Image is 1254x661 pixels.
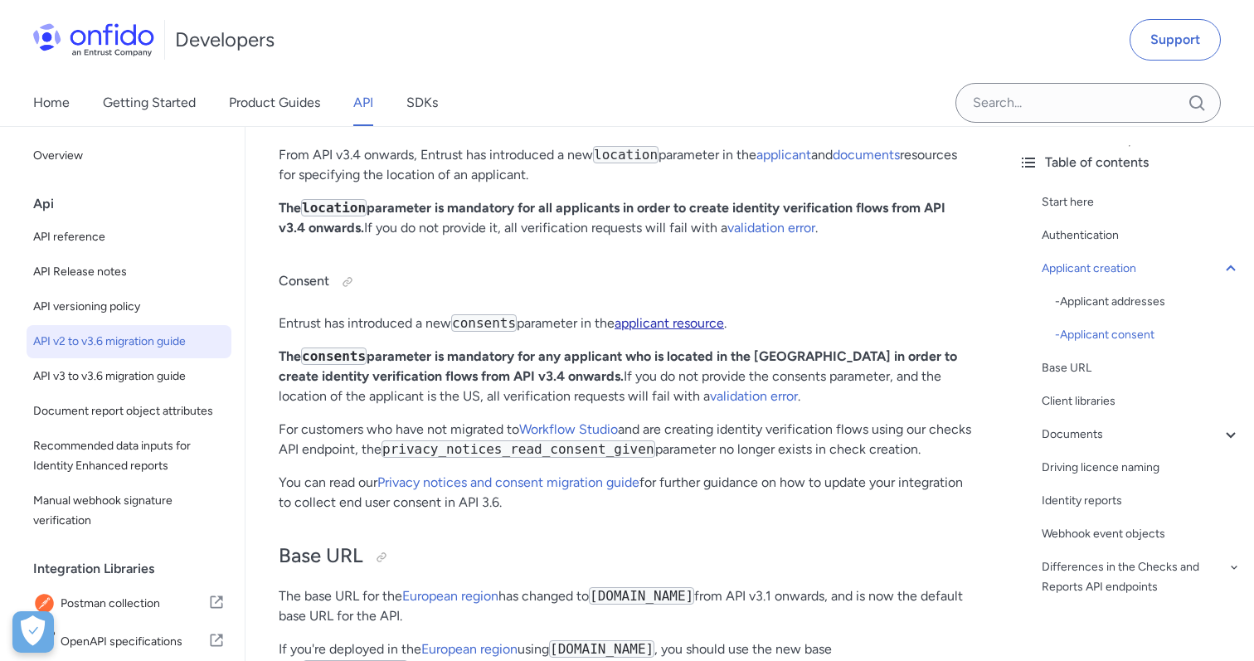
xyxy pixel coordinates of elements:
[279,420,972,459] p: For customers who have not migrated to and are creating identity verification flows using our che...
[615,315,724,331] a: applicant resource
[1042,192,1241,212] a: Start here
[279,313,972,333] p: Entrust has introduced a new parameter in the .
[27,360,231,393] a: API v3 to v3.6 migration guide
[33,592,61,615] img: IconPostman collection
[727,220,815,236] a: validation error
[12,611,54,653] div: Cookie Preferences
[402,588,498,604] a: European region
[1042,491,1241,511] a: Identity reports
[279,269,972,295] h4: Consent
[33,491,225,531] span: Manual webhook signature verification
[589,587,694,605] code: [DOMAIN_NAME]
[27,290,231,323] a: API versioning policy
[1042,391,1241,411] a: Client libraries
[549,640,654,658] code: [DOMAIN_NAME]
[33,227,225,247] span: API reference
[279,198,972,238] p: If you do not provide it, all verification requests will fail with a .
[1130,19,1221,61] a: Support
[33,187,238,221] div: Api
[382,440,655,458] code: privacy_notices_read_consent_given
[1042,425,1241,445] a: Documents
[710,388,798,404] a: validation error
[519,421,618,437] a: Workflow Studio
[756,147,811,163] a: applicant
[33,332,225,352] span: API v2 to v3.6 migration guide
[377,474,639,490] a: Privacy notices and consent migration guide
[33,367,225,386] span: API v3 to v3.6 migration guide
[27,624,231,660] a: IconOpenAPI specificationsOpenAPI specifications
[279,347,972,406] p: If you do not provide the consents parameter, and the location of the applicant is the US, all ve...
[12,611,54,653] button: Open Preferences
[421,641,518,657] a: European region
[1055,292,1241,312] div: - Applicant addresses
[175,27,275,53] h1: Developers
[33,80,70,126] a: Home
[955,83,1221,123] input: Onfido search input field
[33,297,225,317] span: API versioning policy
[33,146,225,166] span: Overview
[27,395,231,428] a: Document report object attributes
[1055,325,1241,345] div: - Applicant consent
[103,80,196,126] a: Getting Started
[1042,226,1241,245] a: Authentication
[229,80,320,126] a: Product Guides
[833,147,900,163] a: documents
[27,484,231,537] a: Manual webhook signature verification
[1018,153,1241,173] div: Table of contents
[1055,292,1241,312] a: -Applicant addresses
[279,473,972,513] p: You can read our for further guidance on how to update your integration to collect end user conse...
[61,592,208,615] span: Postman collection
[279,542,972,571] h2: Base URL
[33,436,225,476] span: Recommended data inputs for Identity Enhanced reports
[1042,557,1241,597] a: Differences in the Checks and Reports API endpoints
[593,146,659,163] code: location
[27,221,231,254] a: API reference
[1042,524,1241,544] a: Webhook event objects
[61,630,208,654] span: OpenAPI specifications
[279,348,957,384] strong: The parameter is mandatory for any applicant who is located in the [GEOGRAPHIC_DATA] in order to ...
[279,145,972,185] p: From API v3.4 onwards, Entrust has introduced a new parameter in the and resources for specifying...
[279,586,972,626] p: The base URL for the has changed to from API v3.1 onwards, and is now the default base URL for th...
[33,23,154,56] img: Onfido Logo
[301,348,367,365] code: consents
[33,401,225,421] span: Document report object attributes
[279,200,945,236] strong: The parameter is mandatory for all applicants in order to create identity verification flows from...
[27,139,231,173] a: Overview
[27,325,231,358] a: API v2 to v3.6 migration guide
[353,80,373,126] a: API
[27,255,231,289] a: API Release notes
[1042,358,1241,378] a: Base URL
[1042,458,1241,478] a: Driving licence naming
[27,586,231,622] a: IconPostman collectionPostman collection
[1055,325,1241,345] a: -Applicant consent
[451,314,517,332] code: consents
[406,80,438,126] a: SDKs
[33,262,225,282] span: API Release notes
[33,552,238,586] div: Integration Libraries
[27,430,231,483] a: Recommended data inputs for Identity Enhanced reports
[1042,259,1241,279] a: Applicant creation
[301,199,367,216] code: location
